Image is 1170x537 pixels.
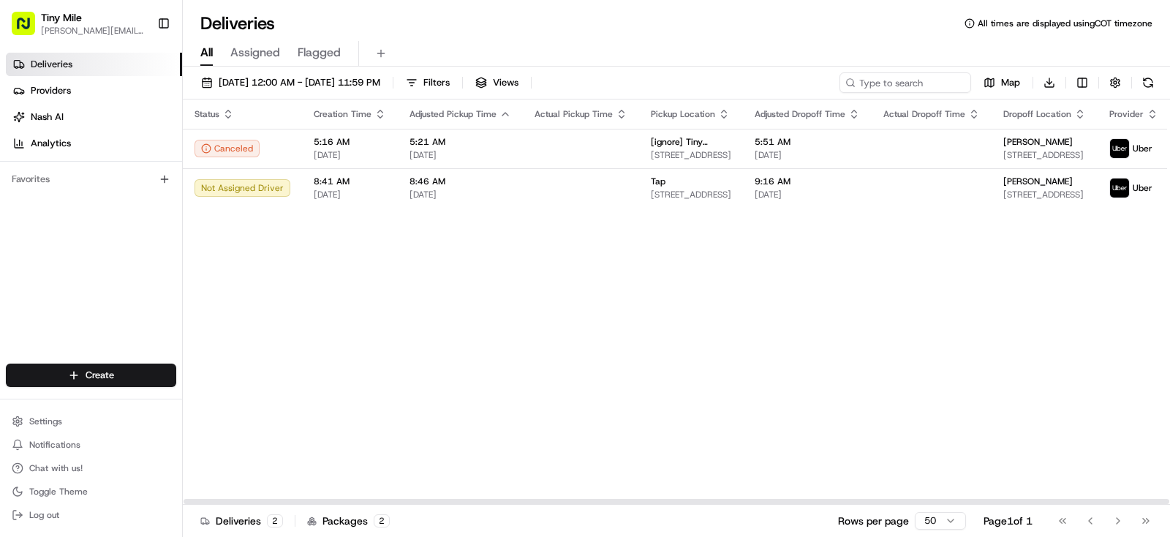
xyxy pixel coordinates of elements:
[978,18,1152,29] span: All times are displayed using COT timezone
[755,176,860,187] span: 9:16 AM
[6,79,182,102] a: Providers
[29,486,88,497] span: Toggle Theme
[651,136,731,148] span: [ignore] Tiny Market
[651,108,715,120] span: Pickup Location
[1003,136,1073,148] span: [PERSON_NAME]
[219,76,380,89] span: [DATE] 12:00 AM - [DATE] 11:59 PM
[755,189,860,200] span: [DATE]
[1001,76,1020,89] span: Map
[6,132,182,155] a: Analytics
[195,72,387,93] button: [DATE] 12:00 AM - [DATE] 11:59 PM
[374,514,390,527] div: 2
[41,10,82,25] button: Tiny Mile
[1003,176,1073,187] span: [PERSON_NAME]
[200,12,275,35] h1: Deliveries
[41,25,146,37] button: [PERSON_NAME][EMAIL_ADDRESS]
[314,149,386,161] span: [DATE]
[29,416,62,427] span: Settings
[29,439,80,451] span: Notifications
[1109,108,1144,120] span: Provider
[195,140,260,157] button: Canceled
[200,44,213,61] span: All
[409,176,511,187] span: 8:46 AM
[984,514,1033,528] div: Page 1 of 1
[651,189,731,200] span: [STREET_ADDRESS]
[409,189,511,200] span: [DATE]
[31,110,64,124] span: Nash AI
[1003,149,1086,161] span: [STREET_ADDRESS]
[200,514,283,528] div: Deliveries
[31,58,72,71] span: Deliveries
[6,481,176,502] button: Toggle Theme
[195,108,219,120] span: Status
[6,6,151,41] button: Tiny Mile[PERSON_NAME][EMAIL_ADDRESS]
[6,105,182,129] a: Nash AI
[6,53,182,76] a: Deliveries
[755,108,845,120] span: Adjusted Dropoff Time
[883,108,965,120] span: Actual Dropoff Time
[838,514,909,528] p: Rows per page
[6,168,176,191] div: Favorites
[86,369,114,382] span: Create
[1003,189,1086,200] span: [STREET_ADDRESS]
[29,462,83,474] span: Chat with us!
[651,176,665,187] span: Tap
[314,108,371,120] span: Creation Time
[755,149,860,161] span: [DATE]
[1133,143,1152,154] span: Uber
[1110,179,1129,198] img: uber-new-logo.jpeg
[493,76,518,89] span: Views
[1003,108,1071,120] span: Dropoff Location
[6,505,176,525] button: Log out
[6,458,176,478] button: Chat with us!
[535,108,613,120] span: Actual Pickup Time
[839,72,971,93] input: Type to search
[469,72,525,93] button: Views
[29,509,59,521] span: Log out
[1133,182,1152,194] span: Uber
[6,411,176,432] button: Settings
[977,72,1027,93] button: Map
[314,189,386,200] span: [DATE]
[409,149,511,161] span: [DATE]
[6,364,176,387] button: Create
[1110,139,1129,158] img: uber-new-logo.jpeg
[423,76,450,89] span: Filters
[230,44,280,61] span: Assigned
[314,176,386,187] span: 8:41 AM
[307,514,390,528] div: Packages
[1138,72,1158,93] button: Refresh
[31,137,71,150] span: Analytics
[31,84,71,97] span: Providers
[314,136,386,148] span: 5:16 AM
[6,435,176,455] button: Notifications
[651,149,731,161] span: [STREET_ADDRESS]
[409,108,497,120] span: Adjusted Pickup Time
[298,44,341,61] span: Flagged
[267,514,283,527] div: 2
[755,136,860,148] span: 5:51 AM
[409,136,511,148] span: 5:21 AM
[399,72,456,93] button: Filters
